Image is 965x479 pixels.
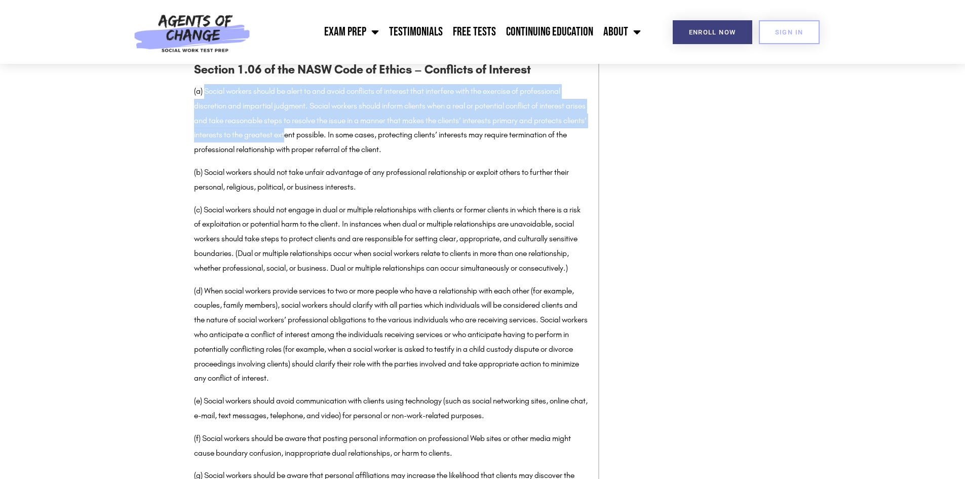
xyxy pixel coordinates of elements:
p: (b) Social workers should not take unfair advantage of any professional relationship or exploit o... [194,165,588,195]
a: Continuing Education [501,19,598,45]
a: Enroll Now [673,20,752,44]
p: (a) Social workers should be alert to and avoid conflicts of interest that interfere with the exe... [194,84,588,157]
span: SIGN IN [775,29,803,35]
p: (c) Social workers should not engage in dual or multiple relationships with clients or former cli... [194,203,588,276]
p: (f) Social workers should be aware that posting personal information on professional Web sites or... [194,431,588,461]
a: Exam Prep [319,19,384,45]
a: Free Tests [448,19,501,45]
p: (e) Social workers should avoid communication with clients using technology (such as social netwo... [194,394,588,423]
nav: Menu [256,19,646,45]
h3: Section 1.06 of the NASW Code of Ethics – Conflicts of Interest [194,60,588,79]
p: (d) When social workers provide services to two or more people who have a relationship with each ... [194,284,588,386]
a: SIGN IN [759,20,820,44]
span: Enroll Now [689,29,736,35]
a: About [598,19,646,45]
a: Testimonials [384,19,448,45]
